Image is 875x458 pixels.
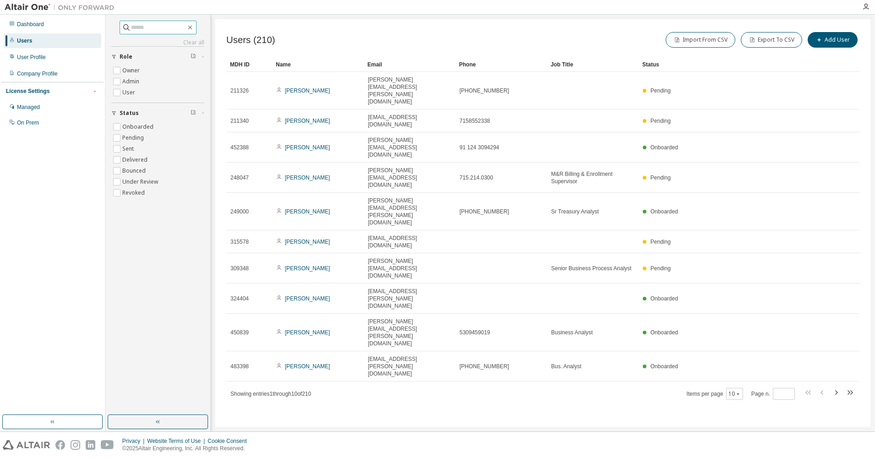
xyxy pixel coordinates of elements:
[230,87,249,94] span: 211326
[276,57,360,72] div: Name
[122,176,160,187] label: Under Review
[226,35,275,45] span: Users (210)
[368,355,451,377] span: [EMAIL_ADDRESS][PERSON_NAME][DOMAIN_NAME]
[17,119,39,126] div: On Prem
[122,76,141,87] label: Admin
[111,103,204,123] button: Status
[368,288,451,310] span: [EMAIL_ADDRESS][PERSON_NAME][DOMAIN_NAME]
[551,57,635,72] div: Job Title
[17,37,32,44] div: Users
[551,208,599,215] span: Sr Treasury Analyst
[122,121,155,132] label: Onboarded
[17,70,58,77] div: Company Profile
[122,437,147,445] div: Privacy
[728,390,741,398] button: 10
[285,239,330,245] a: [PERSON_NAME]
[120,53,132,60] span: Role
[120,109,139,117] span: Status
[285,174,330,181] a: [PERSON_NAME]
[285,118,330,124] a: [PERSON_NAME]
[459,87,509,94] span: [PHONE_NUMBER]
[191,109,196,117] span: Clear filter
[285,295,330,302] a: [PERSON_NAME]
[111,47,204,67] button: Role
[230,265,249,272] span: 309348
[368,76,451,105] span: [PERSON_NAME][EMAIL_ADDRESS][PERSON_NAME][DOMAIN_NAME]
[285,329,330,336] a: [PERSON_NAME]
[651,295,678,302] span: Onboarded
[551,265,631,272] span: Senior Business Process Analyst
[741,32,802,48] button: Export To CSV
[122,65,142,76] label: Owner
[368,234,451,249] span: [EMAIL_ADDRESS][DOMAIN_NAME]
[285,87,330,94] a: [PERSON_NAME]
[122,132,146,143] label: Pending
[651,118,671,124] span: Pending
[122,445,252,453] p: © 2025 Altair Engineering, Inc. All Rights Reserved.
[459,329,490,336] span: 5309459019
[651,87,671,94] span: Pending
[459,117,490,125] span: 7158552338
[651,208,678,215] span: Onboarded
[122,154,149,165] label: Delivered
[230,295,249,302] span: 324404
[285,208,330,215] a: [PERSON_NAME]
[551,329,593,336] span: Business Analyst
[230,144,249,151] span: 452388
[122,87,137,98] label: User
[368,167,451,189] span: [PERSON_NAME][EMAIL_ADDRESS][DOMAIN_NAME]
[230,238,249,245] span: 315578
[651,363,678,370] span: Onboarded
[551,170,634,185] span: M&R Billing & Enrollment Supervisor
[651,239,671,245] span: Pending
[368,318,451,347] span: [PERSON_NAME][EMAIL_ADDRESS][PERSON_NAME][DOMAIN_NAME]
[751,388,795,400] span: Page n.
[459,57,543,72] div: Phone
[551,363,581,370] span: Bus. Analyst
[17,104,40,111] div: Managed
[5,3,119,12] img: Altair One
[17,21,44,28] div: Dashboard
[122,187,147,198] label: Revoked
[3,440,50,450] img: altair_logo.svg
[122,165,148,176] label: Bounced
[230,363,249,370] span: 483398
[86,440,95,450] img: linkedin.svg
[459,363,509,370] span: [PHONE_NUMBER]
[368,257,451,279] span: [PERSON_NAME][EMAIL_ADDRESS][DOMAIN_NAME]
[230,208,249,215] span: 249000
[230,174,249,181] span: 248047
[368,136,451,158] span: [PERSON_NAME][EMAIL_ADDRESS][DOMAIN_NAME]
[285,363,330,370] a: [PERSON_NAME]
[651,329,678,336] span: Onboarded
[111,39,204,46] a: Clear all
[651,265,671,272] span: Pending
[230,329,249,336] span: 450839
[147,437,208,445] div: Website Terms of Use
[71,440,80,450] img: instagram.svg
[459,144,499,151] span: 91 124 3094294
[642,57,812,72] div: Status
[285,265,330,272] a: [PERSON_NAME]
[367,57,452,72] div: Email
[285,144,330,151] a: [PERSON_NAME]
[6,87,49,95] div: License Settings
[368,114,451,128] span: [EMAIL_ADDRESS][DOMAIN_NAME]
[666,32,735,48] button: Import From CSV
[368,197,451,226] span: [PERSON_NAME][EMAIL_ADDRESS][PERSON_NAME][DOMAIN_NAME]
[230,57,268,72] div: MDH ID
[101,440,114,450] img: youtube.svg
[808,32,858,48] button: Add User
[208,437,252,445] div: Cookie Consent
[230,117,249,125] span: 211340
[230,391,311,397] span: Showing entries 1 through 10 of 210
[459,208,509,215] span: [PHONE_NUMBER]
[651,144,678,151] span: Onboarded
[191,53,196,60] span: Clear filter
[17,54,46,61] div: User Profile
[55,440,65,450] img: facebook.svg
[651,174,671,181] span: Pending
[122,143,136,154] label: Sent
[459,174,493,181] span: 715.214.0300
[687,388,743,400] span: Items per page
